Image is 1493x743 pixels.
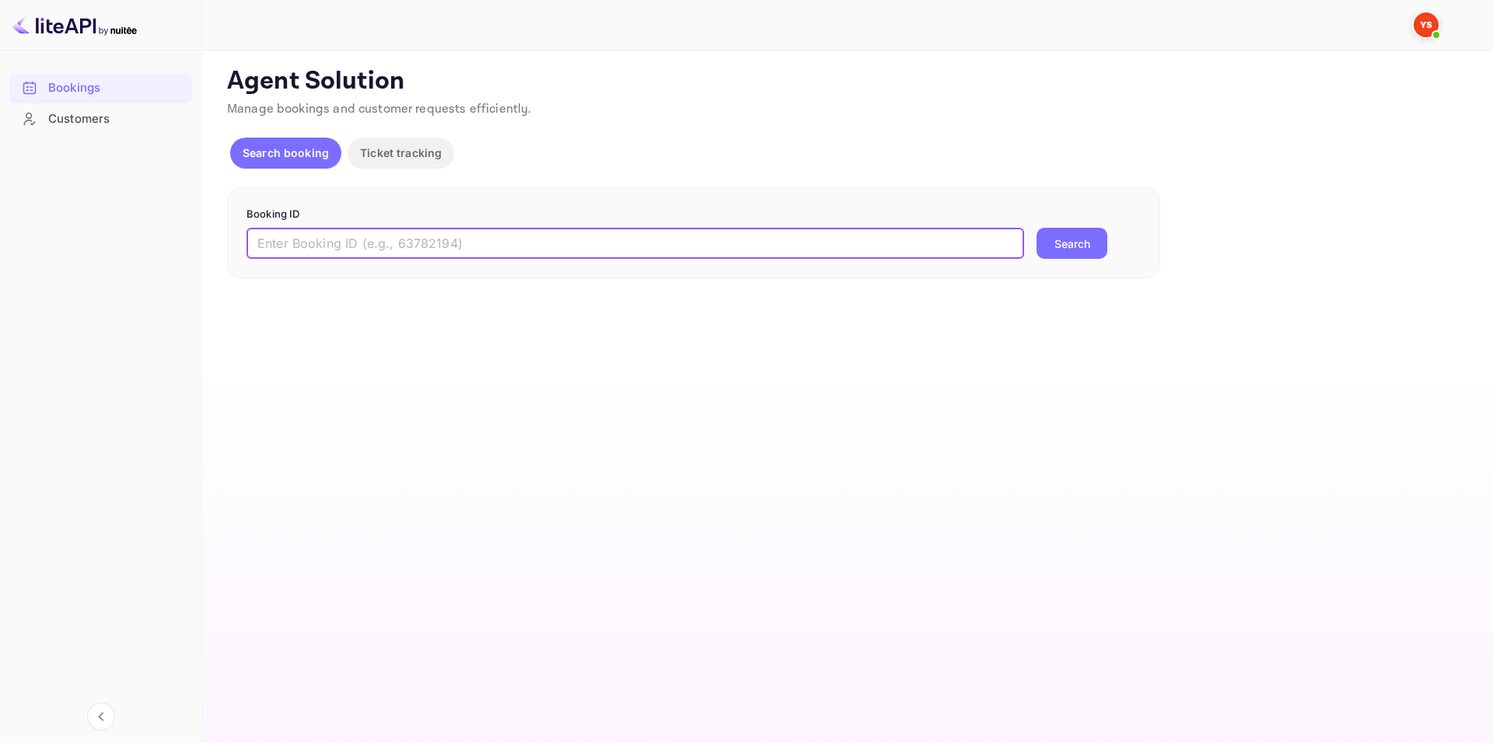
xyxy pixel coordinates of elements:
img: LiteAPI logo [12,12,137,37]
div: Bookings [48,79,184,97]
a: Bookings [9,73,192,102]
p: Search booking [243,145,329,161]
div: Bookings [9,73,192,103]
button: Search [1037,228,1107,259]
img: Yandex Support [1414,12,1439,37]
div: Customers [48,110,184,128]
a: Customers [9,104,192,133]
div: Customers [9,104,192,134]
button: Collapse navigation [87,703,115,731]
p: Ticket tracking [360,145,442,161]
span: Manage bookings and customer requests efficiently. [227,101,532,117]
p: Agent Solution [227,66,1465,97]
input: Enter Booking ID (e.g., 63782194) [247,228,1024,259]
p: Booking ID [247,207,1141,222]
